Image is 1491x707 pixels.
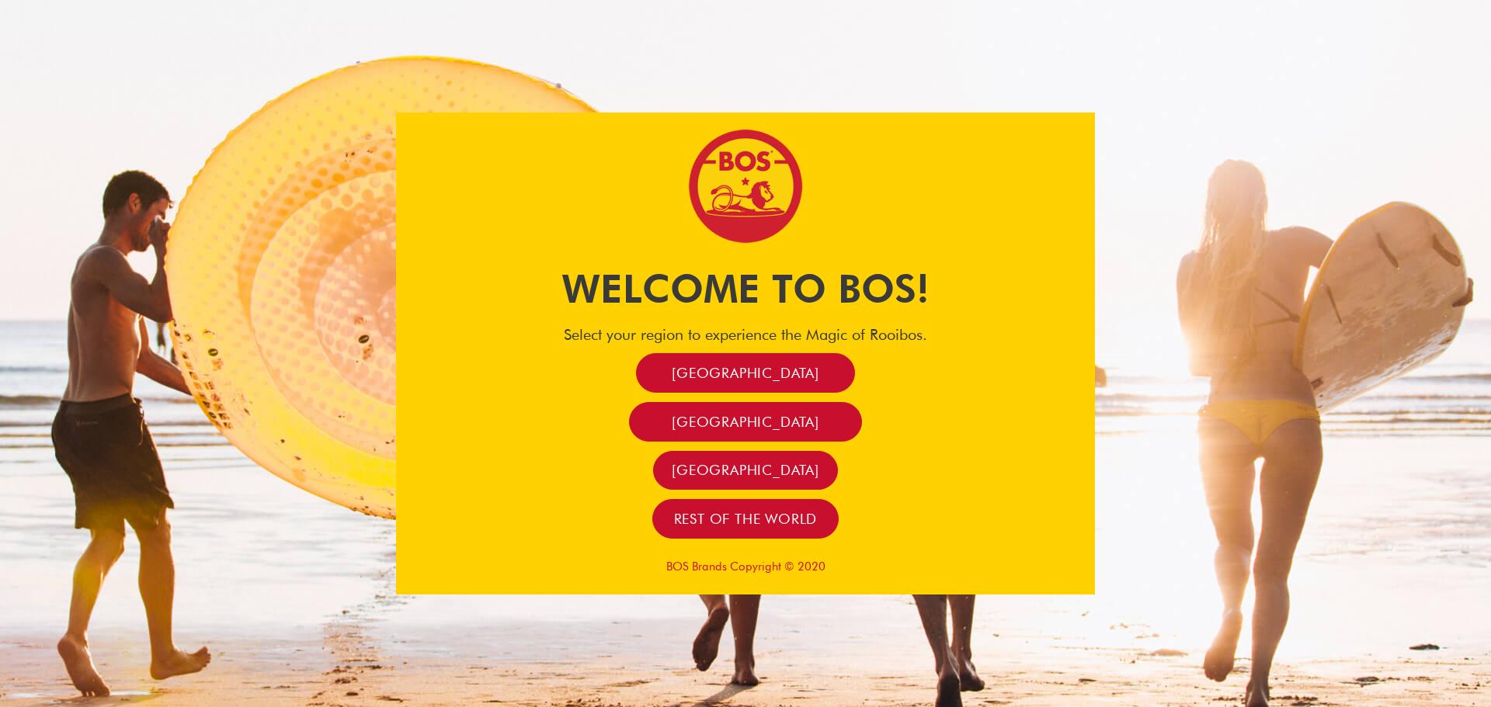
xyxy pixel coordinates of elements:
[396,325,1095,344] h4: Select your region to experience the Magic of Rooibos.
[652,499,839,539] a: Rest of the world
[396,560,1095,574] p: BOS Brands Copyright © 2020
[636,353,855,393] a: [GEOGRAPHIC_DATA]
[672,413,819,431] span: [GEOGRAPHIC_DATA]
[653,451,838,490] a: [GEOGRAPHIC_DATA]
[672,461,819,479] span: [GEOGRAPHIC_DATA]
[687,128,804,244] img: Bos Brands
[672,364,819,382] span: [GEOGRAPHIC_DATA]
[396,262,1095,316] h1: Welcome to BOS!
[674,510,818,528] span: Rest of the world
[629,402,862,442] a: [GEOGRAPHIC_DATA]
